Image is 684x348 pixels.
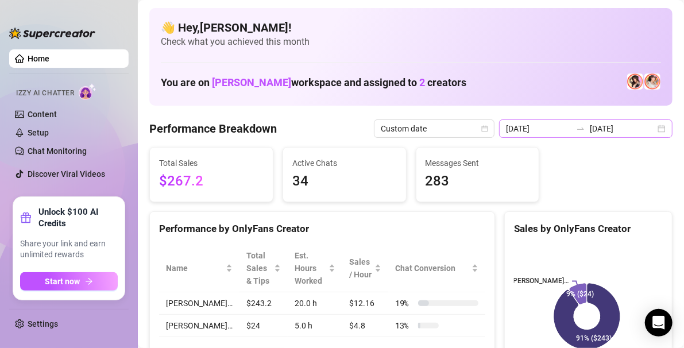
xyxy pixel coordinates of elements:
span: Messages Sent [426,157,530,169]
span: to [576,124,585,133]
span: 2 [419,76,425,88]
th: Total Sales & Tips [239,245,288,292]
span: Total Sales [159,157,264,169]
a: Chat Monitoring [28,146,87,156]
th: Chat Conversion [388,245,485,292]
div: Est. Hours Worked [295,249,326,287]
a: Content [28,110,57,119]
th: Name [159,245,239,292]
text: [PERSON_NAME]… [511,277,569,285]
input: End date [590,122,655,135]
img: AI Chatter [79,83,96,100]
td: $24 [239,315,288,337]
td: 5.0 h [288,315,342,337]
span: Name [166,262,223,274]
h4: Performance Breakdown [149,121,277,137]
span: Sales / Hour [349,256,372,281]
div: Sales by OnlyFans Creator [514,221,663,237]
a: Discover Viral Videos [28,169,105,179]
span: 13 % [395,319,414,332]
h1: You are on workspace and assigned to creators [161,76,466,89]
div: Open Intercom Messenger [645,309,673,337]
span: arrow-right [85,277,93,285]
span: Check what you achieved this month [161,36,661,48]
span: gift [20,212,32,223]
span: calendar [481,125,488,132]
input: Start date [506,122,571,135]
td: $12.16 [342,292,388,315]
span: [PERSON_NAME] [212,76,291,88]
a: Settings [28,319,58,328]
span: Share your link and earn unlimited rewards [20,238,118,261]
span: 283 [426,171,530,192]
td: [PERSON_NAME]… [159,292,239,315]
td: [PERSON_NAME]… [159,315,239,337]
td: $243.2 [239,292,288,315]
a: Setup [28,128,49,137]
span: $267.2 [159,171,264,192]
span: Chat Conversion [395,262,469,274]
img: 𝖍𝖔𝖑𝖑𝖞 [644,74,660,90]
td: 20.0 h [288,292,342,315]
div: Performance by OnlyFans Creator [159,221,485,237]
button: Start nowarrow-right [20,272,118,291]
span: Active Chats [292,157,397,169]
span: 34 [292,171,397,192]
span: Start now [45,277,80,286]
span: Total Sales & Tips [246,249,272,287]
h4: 👋 Hey, [PERSON_NAME] ! [161,20,661,36]
img: Holly [627,74,643,90]
span: 19 % [395,297,414,310]
img: logo-BBDzfeDw.svg [9,28,95,39]
td: $4.8 [342,315,388,337]
a: Home [28,54,49,63]
span: Izzy AI Chatter [16,88,74,99]
span: swap-right [576,124,585,133]
strong: Unlock $100 AI Credits [38,206,118,229]
th: Sales / Hour [342,245,388,292]
span: Custom date [381,120,488,137]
